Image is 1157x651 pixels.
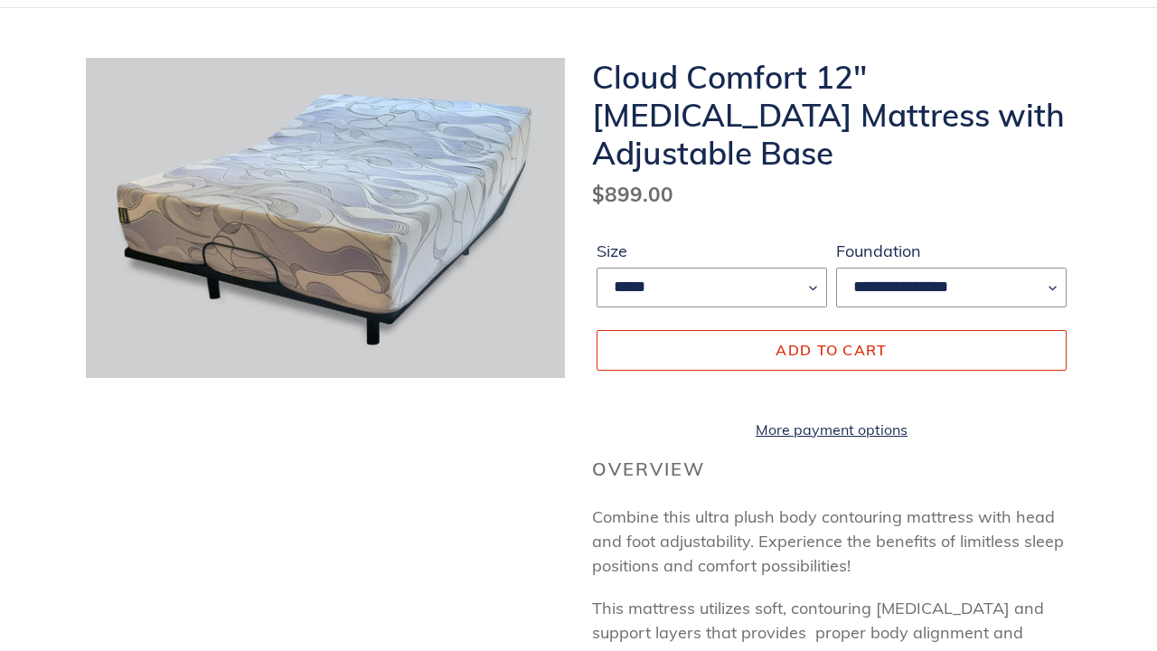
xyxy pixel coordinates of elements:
[597,419,1067,440] a: More payment options
[592,506,1064,576] span: Combine this ultra plush body contouring mattress with head and foot adjustability. Experience th...
[86,58,565,377] img: cloud comfort hybrid with adjustable base
[597,239,827,263] label: Size
[836,239,1067,263] label: Foundation
[592,458,1071,480] h2: Overview
[776,341,887,359] span: Add to cart
[592,181,673,207] span: $899.00
[597,330,1067,370] button: Add to cart
[592,58,1071,172] h1: Cloud Comfort 12" [MEDICAL_DATA] Mattress with Adjustable Base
